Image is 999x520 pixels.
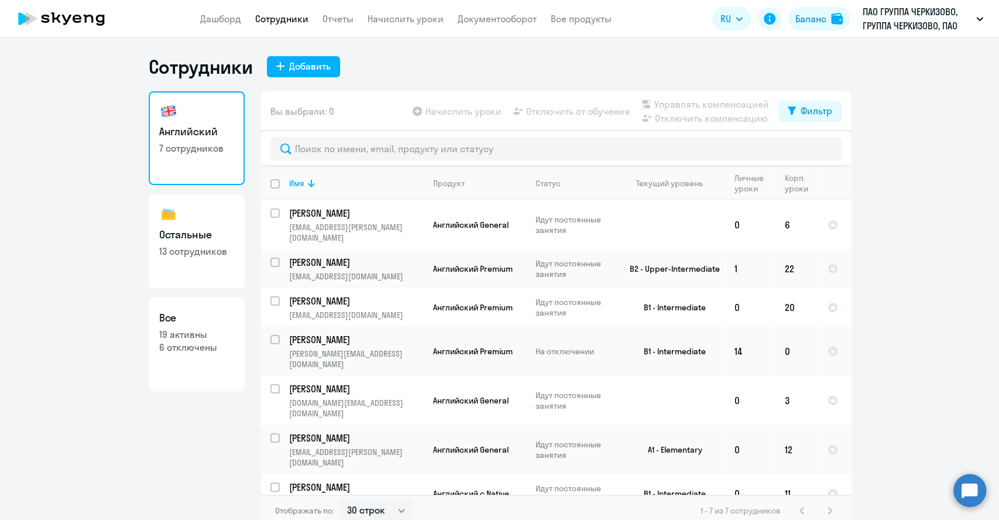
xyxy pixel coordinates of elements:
[433,302,513,313] span: Английский Premium
[149,55,253,78] h1: Сотрудники
[149,297,245,391] a: Все19 активны6 отключены
[616,288,725,327] td: B1 - Intermediate
[725,376,775,425] td: 0
[433,346,513,357] span: Английский Premium
[734,173,767,194] div: Личные уроки
[289,295,423,307] a: [PERSON_NAME]
[775,327,818,376] td: 0
[289,398,423,419] p: [DOMAIN_NAME][EMAIL_ADDRESS][DOMAIN_NAME]
[551,13,612,25] a: Все продукты
[725,327,775,376] td: 14
[149,91,245,185] a: Английский7 сотрудников
[535,483,616,504] p: Идут постоянные занятия
[289,481,423,494] a: [PERSON_NAME]
[159,205,178,224] img: others
[159,102,178,121] img: english
[289,178,304,189] div: Имя
[701,505,781,516] span: 1 - 7 из 7 сотрудников
[775,249,818,288] td: 22
[775,200,818,249] td: 6
[159,341,234,354] p: 6 отключены
[433,395,509,406] span: Английский General
[795,12,826,26] div: Баланс
[159,142,234,155] p: 7 сотрудников
[801,104,832,118] div: Фильтр
[289,222,423,243] p: [EMAIL_ADDRESS][PERSON_NAME][DOMAIN_NAME]
[535,346,616,357] p: На отключении
[270,104,334,118] span: Вы выбрали: 0
[433,488,509,499] span: Английский с Native
[725,474,775,513] td: 0
[616,474,725,513] td: B1 - Intermediate
[785,173,810,194] div: Корп. уроки
[255,13,308,25] a: Сотрудники
[626,178,725,189] div: Текущий уровень
[289,256,423,269] a: [PERSON_NAME]
[616,425,725,474] td: A1 - Elementary
[775,474,818,513] td: 11
[289,333,423,346] a: [PERSON_NAME]
[535,178,561,189] div: Статус
[785,173,818,194] div: Корп. уроки
[433,220,509,230] span: Английский General
[775,425,818,474] td: 12
[289,382,421,395] p: [PERSON_NAME]
[433,444,509,455] span: Английский General
[725,288,775,327] td: 0
[433,178,465,189] div: Продукт
[725,200,775,249] td: 0
[289,432,423,444] a: [PERSON_NAME]
[857,5,989,33] button: ПАО ГРУППА ЧЕРКИЗОВО, ГРУППА ЧЕРКИЗОВО, ПАО
[712,7,751,30] button: RU
[775,288,818,327] td: 20
[535,178,616,189] div: Статус
[289,271,423,282] p: [EMAIL_ADDRESS][DOMAIN_NAME]
[289,295,421,307] p: [PERSON_NAME]
[289,59,331,73] div: Добавить
[289,256,421,269] p: [PERSON_NAME]
[267,56,340,77] button: Добавить
[289,382,423,395] a: [PERSON_NAME]
[200,13,241,25] a: Дашборд
[788,7,850,30] button: Балансbalance
[734,173,775,194] div: Личные уроки
[535,258,616,279] p: Идут постоянные занятия
[725,425,775,474] td: 0
[322,13,353,25] a: Отчеты
[289,481,421,494] p: [PERSON_NAME]
[289,207,421,220] p: [PERSON_NAME]
[725,249,775,288] td: 1
[289,207,423,220] a: [PERSON_NAME]
[289,432,421,444] p: [PERSON_NAME]
[831,13,843,25] img: balance
[159,328,234,341] p: 19 активны
[159,124,234,139] h3: Английский
[289,178,423,189] div: Имя
[159,227,234,242] h3: Остальные
[289,348,423,370] p: [PERSON_NAME][EMAIL_ADDRESS][DOMAIN_NAME]
[720,12,731,26] span: RU
[636,178,703,189] div: Текущий уровень
[458,13,537,25] a: Документооборот
[159,245,234,258] p: 13 сотрудников
[535,439,616,460] p: Идут постоянные занятия
[535,214,616,235] p: Идут постоянные занятия
[433,178,526,189] div: Продукт
[616,327,725,376] td: B1 - Intermediate
[289,447,423,468] p: [EMAIL_ADDRESS][PERSON_NAME][DOMAIN_NAME]
[433,264,513,274] span: Английский Premium
[368,13,444,25] a: Начислить уроки
[270,137,842,160] input: Поиск по имени, email, продукту или статусу
[149,194,245,288] a: Остальные13 сотрудников
[775,376,818,425] td: 3
[535,297,616,318] p: Идут постоянные занятия
[159,310,234,326] h3: Все
[616,249,725,288] td: B2 - Upper-Intermediate
[535,390,616,411] p: Идут постоянные занятия
[289,310,423,320] p: [EMAIL_ADDRESS][DOMAIN_NAME]
[289,333,421,346] p: [PERSON_NAME]
[778,101,842,122] button: Фильтр
[275,505,334,516] span: Отображать по:
[863,5,971,33] p: ПАО ГРУППА ЧЕРКИЗОВО, ГРУППА ЧЕРКИЗОВО, ПАО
